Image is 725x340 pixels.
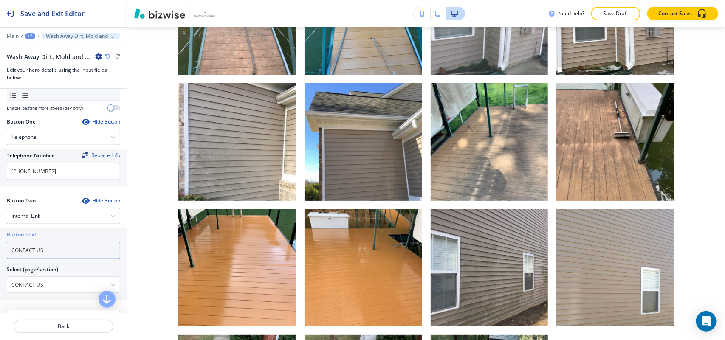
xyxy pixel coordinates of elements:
img: Your Logo [193,10,216,17]
button: +3 [25,33,35,39]
h2: Save and Exit Editor [20,8,85,19]
button: Hide Button [82,197,120,204]
span: Find and replace this information across Bizwise [82,152,120,159]
h2: Select (page/section) [7,266,58,273]
button: Main [7,33,19,39]
img: Bizwise Logo [134,8,185,19]
button: Back [14,320,113,333]
button: Hide Button [82,118,120,125]
div: Replace Info [82,152,120,158]
button: Wash Away Dirt, Mold and Mildew [42,33,120,39]
input: Ex. 561-222-1111 [7,163,120,180]
img: Replace [82,152,88,158]
p: Back [14,323,113,330]
h4: Enable pasting more styles (dev only) [7,105,83,111]
p: Save Draft [602,10,629,17]
h2: Button Text [7,231,37,239]
button: Save Draft [591,7,640,20]
h4: Internal Link [11,212,40,220]
h3: Edit your hero details using the input fields below [7,66,120,81]
div: Open Intercom Messenger [696,311,717,332]
input: Manual Input [7,278,110,292]
h2: Telephone Number [7,152,54,160]
h2: Button Two [7,197,36,205]
button: ReplaceReplace Info [82,152,120,158]
p: Wash Away Dirt, Mold and Mildew [46,33,116,39]
h2: Wash Away Dirt, Mold and Mildew [7,52,92,61]
h2: Button One [7,118,36,126]
button: Contact Sales [647,7,718,20]
p: Contact Sales [658,10,692,17]
h4: Telephone [11,133,37,141]
h3: Need help? [558,10,584,17]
